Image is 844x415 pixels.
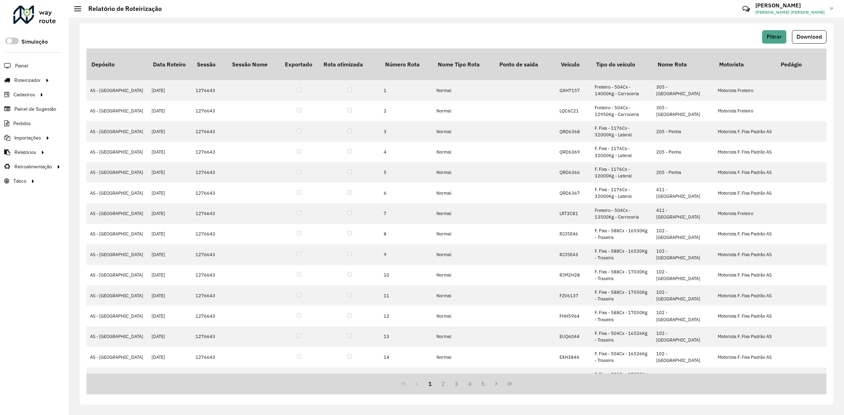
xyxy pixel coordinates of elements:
[762,30,786,44] button: Filtrar
[148,80,192,100] td: [DATE]
[653,142,714,162] td: 205 - Penha
[591,326,653,347] td: F. Fixa - 504Cx - 16526Kg - Traseira
[591,183,653,203] td: F. Fixa - 1176Cx - 32000Kg - Lateral
[14,134,41,142] span: Importações
[13,120,31,127] span: Pedidos
[87,48,148,80] th: Depósito
[653,183,714,203] td: 411 - [GEOGRAPHIC_DATA]
[148,162,192,183] td: [DATE]
[714,368,776,388] td: Motorista F. Fixa Padrão AS
[380,285,433,306] td: 11
[714,203,776,224] td: Motorista Freteiro
[192,265,227,285] td: 1276643
[319,48,380,80] th: Rota otimizada
[87,142,148,162] td: AS - [GEOGRAPHIC_DATA]
[714,306,776,326] td: Motorista F. Fixa Padrão AS
[87,80,148,100] td: AS - [GEOGRAPHIC_DATA]
[87,162,148,183] td: AS - [GEOGRAPHIC_DATA]
[490,377,503,390] button: Next Page
[755,2,825,9] h3: [PERSON_NAME]
[148,244,192,265] td: [DATE]
[591,48,653,80] th: Tipo do veículo
[192,121,227,142] td: 1276643
[380,306,433,326] td: 12
[192,368,227,388] td: 1276643
[14,149,36,156] span: Relatórios
[380,224,433,244] td: 8
[556,80,591,100] td: GXH7157
[714,183,776,203] td: Motorista F. Fixa Padrão AS
[192,80,227,100] td: 1276643
[714,121,776,142] td: Motorista F. Fixa Padrão AS
[192,48,227,80] th: Sessão
[380,162,433,183] td: 5
[433,203,494,224] td: Normal
[148,285,192,306] td: [DATE]
[714,224,776,244] td: Motorista F. Fixa Padrão AS
[81,5,162,13] h2: Relatório de Roteirização
[433,306,494,326] td: Normal
[653,285,714,306] td: 102 - [GEOGRAPHIC_DATA]
[714,326,776,347] td: Motorista F. Fixa Padrão AS
[653,244,714,265] td: 102 - [GEOGRAPHIC_DATA]
[591,368,653,388] td: F. Fixa - 588Cx - 17050Kg - Traseira
[433,101,494,121] td: Normal
[776,48,837,80] th: Pedágio
[13,91,35,98] span: Cadastros
[556,368,591,388] td: GJF5775
[556,203,591,224] td: LRT3C81
[450,377,463,390] button: 3
[87,183,148,203] td: AS - [GEOGRAPHIC_DATA]
[87,265,148,285] td: AS - [GEOGRAPHIC_DATA]
[87,203,148,224] td: AS - [GEOGRAPHIC_DATA]
[380,121,433,142] td: 3
[87,347,148,367] td: AS - [GEOGRAPHIC_DATA]
[714,48,776,80] th: Motorista
[380,80,433,100] td: 1
[14,163,52,170] span: Retroalimentação
[148,326,192,347] td: [DATE]
[755,9,825,15] span: [PERSON_NAME] [PERSON_NAME]
[653,224,714,244] td: 102 - [GEOGRAPHIC_DATA]
[87,368,148,388] td: AS - [GEOGRAPHIC_DATA]
[192,244,227,265] td: 1276643
[477,377,490,390] button: 5
[148,347,192,367] td: [DATE]
[714,80,776,100] td: Motorista Freteiro
[87,244,148,265] td: AS - [GEOGRAPHIC_DATA]
[714,244,776,265] td: Motorista F. Fixa Padrão AS
[433,80,494,100] td: Normal
[87,306,148,326] td: AS - [GEOGRAPHIC_DATA]
[15,62,28,70] span: Painel
[503,377,516,390] button: Last Page
[433,162,494,183] td: Normal
[192,326,227,347] td: 1276643
[591,80,653,100] td: Freteiro - 504Cx - 14000Kg - Carroceria
[653,121,714,142] td: 205 - Penha
[556,347,591,367] td: EXH3844
[192,306,227,326] td: 1276643
[192,183,227,203] td: 1276643
[797,34,822,40] span: Download
[714,101,776,121] td: Motorista Freteiro
[556,162,591,183] td: QRD6366
[653,162,714,183] td: 205 - Penha
[556,224,591,244] td: RJJ5E46
[591,265,653,285] td: F. Fixa - 588Cx - 17030Kg - Traseira
[148,142,192,162] td: [DATE]
[227,48,280,80] th: Sessão Nome
[380,183,433,203] td: 6
[653,101,714,121] td: 305 - [GEOGRAPHIC_DATA]
[591,121,653,142] td: F. Fixa - 1176Cx - 32000Kg - Lateral
[380,203,433,224] td: 7
[653,48,714,80] th: Nome Rota
[433,285,494,306] td: Normal
[591,142,653,162] td: F. Fixa - 1176Cx - 32000Kg - Lateral
[556,285,591,306] td: FZV6137
[380,368,433,388] td: 15
[653,306,714,326] td: 102 - [GEOGRAPHIC_DATA]
[494,48,556,80] th: Ponto de saída
[556,101,591,121] td: LQC6C21
[433,121,494,142] td: Normal
[148,101,192,121] td: [DATE]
